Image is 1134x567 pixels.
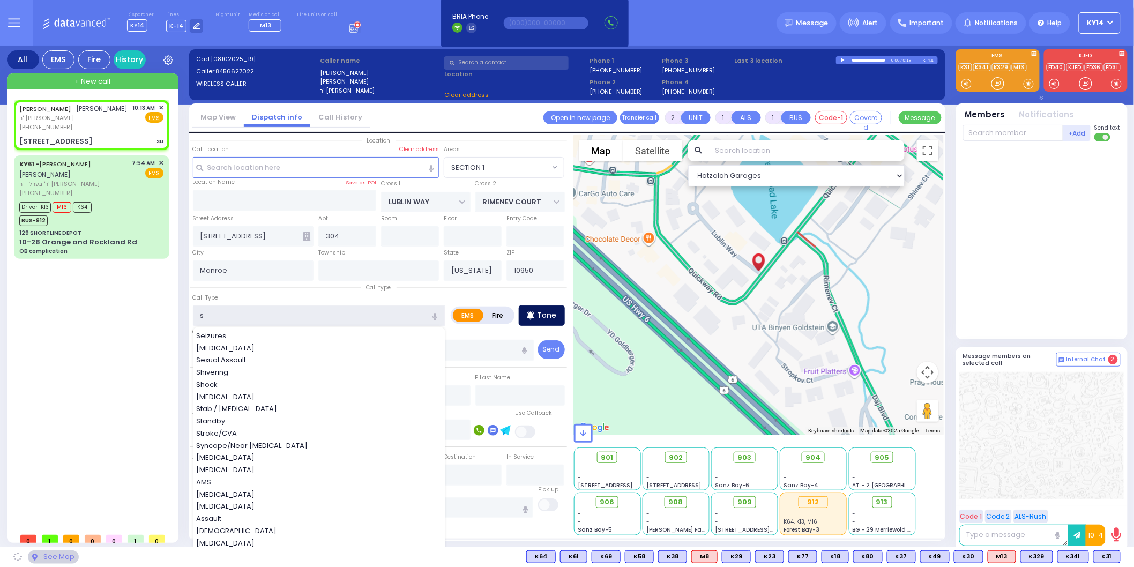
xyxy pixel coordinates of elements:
[1093,550,1121,563] div: BLS
[853,510,856,518] span: -
[853,481,932,489] span: AT - 2 [GEOGRAPHIC_DATA]
[973,63,991,71] a: K341
[853,465,856,473] span: -
[192,112,244,122] a: Map View
[658,550,687,563] div: K38
[662,78,731,87] span: Phone 4
[917,400,938,422] button: Drag Pegman onto the map to open Street View
[954,550,983,563] div: BLS
[451,162,484,173] span: SECTION 1
[193,145,229,154] label: Call Location
[646,473,650,481] span: -
[1104,63,1121,71] a: FD31
[149,114,160,122] u: EMS
[452,12,488,21] span: BRIA Phone
[63,535,79,543] span: 0
[646,510,650,518] span: -
[196,67,317,76] label: Caller:
[681,111,711,124] button: UNIT
[196,416,229,427] span: Standby
[196,404,281,414] span: Stab / [MEDICAL_DATA]
[920,550,950,563] div: BLS
[715,518,719,526] span: -
[1086,525,1106,546] button: 10-4
[887,550,916,563] div: K37
[902,54,912,66] div: 0:18
[1093,550,1121,563] div: K31
[320,86,441,95] label: ר' [PERSON_NAME]
[444,249,459,257] label: State
[1087,18,1104,28] span: KY14
[590,66,643,74] label: [PHONE_NUMBER]
[506,249,514,257] label: ZIP
[992,63,1011,71] a: K329
[7,50,39,69] div: All
[620,111,659,124] button: Transfer call
[1020,550,1053,563] div: K329
[211,55,256,63] span: [08102025_19]
[1066,356,1106,363] span: Internal Chat
[577,421,612,435] a: Open this area in Google Maps (opens a new window)
[625,550,654,563] div: K58
[715,481,750,489] span: Sanz Bay-6
[578,481,679,489] span: [STREET_ADDRESS][PERSON_NAME]
[875,452,890,463] span: 905
[196,489,258,500] span: [MEDICAL_DATA]
[876,497,888,508] span: 913
[42,50,74,69] div: EMS
[781,111,811,124] button: BUS
[988,550,1016,563] div: M13
[715,465,719,473] span: -
[965,109,1005,121] button: Members
[20,535,36,543] span: 0
[444,145,460,154] label: Areas
[19,180,129,189] span: ר' בערל - ר' [PERSON_NAME]
[297,12,337,18] label: Fire units on call
[475,374,511,382] label: P Last Name
[850,111,882,124] button: Covered
[863,18,878,28] span: Alert
[193,249,204,257] label: City
[106,535,122,543] span: 0
[954,550,983,563] div: K30
[785,19,793,27] img: message.svg
[1057,550,1089,563] div: K341
[669,497,683,508] span: 908
[127,19,147,32] span: KY14
[1013,510,1048,523] button: ALS-Rush
[196,331,230,341] span: Seizures
[734,56,836,65] label: Last 3 location
[515,409,552,417] label: Use Callback
[853,473,856,481] span: -
[899,111,942,124] button: Message
[579,140,623,161] button: Show street map
[504,17,588,29] input: (000)000-00000
[600,497,615,508] span: 906
[788,550,817,563] div: K77
[1020,550,1053,563] div: BLS
[78,50,110,69] div: Fire
[662,56,731,65] span: Phone 3
[538,310,557,321] p: Tone
[249,12,285,18] label: Medic on call
[722,550,751,563] div: BLS
[444,56,568,70] input: Search a contact
[318,249,345,257] label: Township
[601,452,614,463] span: 901
[917,362,938,383] button: Map camera controls
[738,452,752,463] span: 903
[193,294,219,302] label: Call Type
[646,481,748,489] span: [STREET_ADDRESS][PERSON_NAME]
[196,441,311,451] span: Syncope/Near [MEDICAL_DATA]
[196,452,258,463] span: [MEDICAL_DATA]
[732,111,761,124] button: ALS
[74,76,110,87] span: + New call
[133,104,155,112] span: 10:13 AM
[909,18,944,28] span: Important
[19,215,48,226] span: BUS-912
[381,180,400,188] label: Cross 1
[590,87,643,95] label: [PHONE_NUMBER]
[149,535,165,543] span: 0
[538,486,558,494] label: Pick up
[310,112,370,122] a: Call History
